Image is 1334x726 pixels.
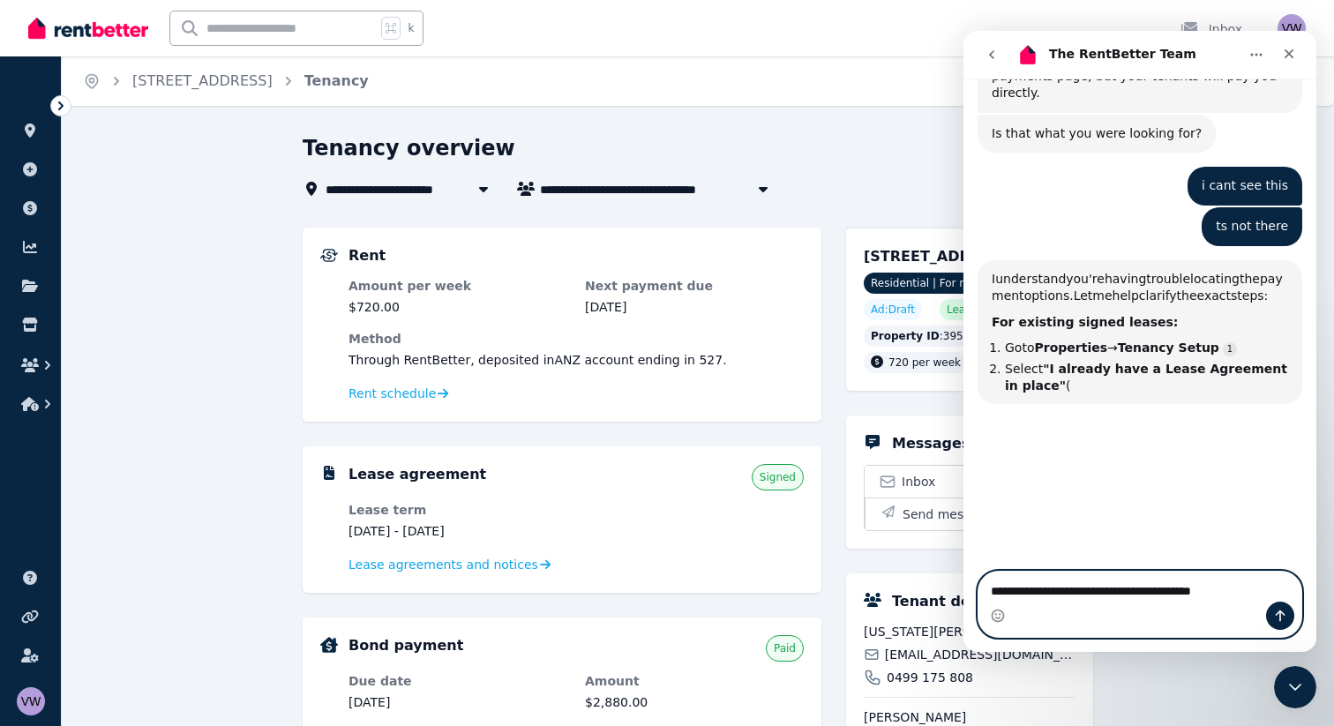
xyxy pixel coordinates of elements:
[348,330,804,348] dt: Method
[348,635,463,656] h5: Bond payment
[885,646,1075,663] span: [EMAIL_ADDRESS][DOMAIN_NAME]
[348,277,567,295] dt: Amount per week
[871,303,915,317] span: Ad: Draft
[348,522,567,540] dd: [DATE] - [DATE]
[28,15,148,41] img: RentBetter
[348,501,567,519] dt: Lease term
[864,273,988,294] span: Residential | For rent
[1180,20,1242,38] div: Inbox
[585,672,804,690] dt: Amount
[585,298,804,316] dd: [DATE]
[17,687,45,715] img: Victoria Whitbread
[871,329,940,343] span: Property ID
[132,72,273,89] a: [STREET_ADDRESS]
[865,498,1075,530] button: Send message
[963,31,1316,652] iframe: Intercom live chat
[902,473,935,490] span: Inbox
[774,641,796,655] span: Paid
[864,708,1075,726] span: [PERSON_NAME]
[304,72,369,89] a: Tenancy
[348,693,567,711] dd: [DATE]
[864,623,1075,640] span: [US_STATE][PERSON_NAME]
[348,385,436,402] span: Rent schedule
[348,385,449,402] a: Rent schedule
[62,56,390,106] nav: Breadcrumb
[348,672,567,690] dt: Due date
[1278,14,1306,42] img: Victoria Whitbread
[585,277,804,295] dt: Next payment due
[1274,666,1316,708] iframe: Intercom live chat
[348,556,551,573] a: Lease agreements and notices
[585,693,804,711] dd: $2,880.00
[320,637,338,653] img: Bond Details
[865,466,1075,498] a: Inbox
[888,356,961,369] span: 720 per week
[348,298,567,316] dd: $720.00
[864,248,1018,265] span: [STREET_ADDRESS]
[408,21,414,35] span: k
[760,470,796,484] span: Signed
[947,303,984,317] span: Leased
[320,249,338,262] img: Rental Payments
[887,669,973,686] span: 0499 175 808
[892,591,1005,612] h5: Tenant details
[903,505,993,523] span: Send message
[303,134,515,162] h1: Tenancy overview
[348,464,486,485] h5: Lease agreement
[892,433,970,454] h5: Messages
[348,245,386,266] h5: Rent
[348,353,727,367] span: Through RentBetter , deposited in ANZ account ending in 527 .
[348,556,538,573] span: Lease agreements and notices
[864,326,991,347] div: : 395734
